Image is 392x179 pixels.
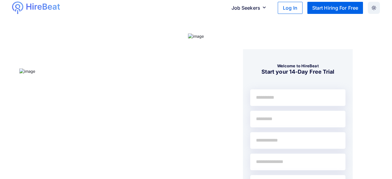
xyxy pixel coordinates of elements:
[12,2,82,14] a: logologo
[26,2,61,13] img: logo
[307,2,363,14] button: Start Hiring For Free
[277,63,319,68] b: Welcome to HireBeat
[12,2,23,14] img: logo
[188,34,204,40] img: image
[368,2,380,14] button: Dark Mode
[227,2,273,14] button: Job Seekers
[278,2,303,14] button: Log In
[261,69,335,75] b: Start your 14-Day Free Trial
